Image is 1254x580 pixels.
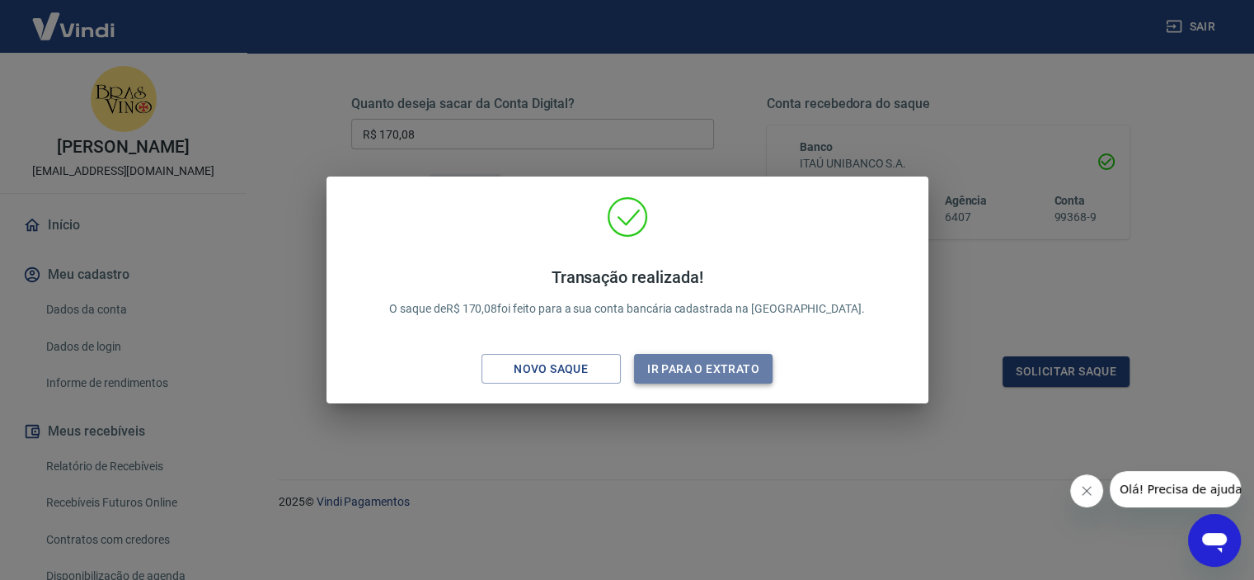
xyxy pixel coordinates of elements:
button: Ir para o extrato [634,354,773,384]
iframe: Botão para abrir a janela de mensagens [1188,514,1241,567]
h4: Transação realizada! [389,267,865,287]
iframe: Mensagem da empresa [1110,471,1241,507]
p: O saque de R$ 170,08 foi feito para a sua conta bancária cadastrada na [GEOGRAPHIC_DATA]. [389,267,865,318]
span: Olá! Precisa de ajuda? [10,12,139,25]
iframe: Fechar mensagem [1070,474,1103,507]
button: Novo saque [481,354,621,384]
div: Novo saque [494,359,608,380]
